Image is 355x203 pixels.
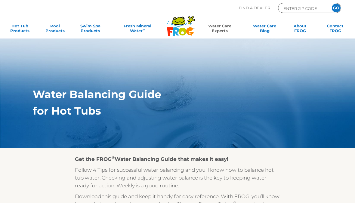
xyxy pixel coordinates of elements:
[239,3,270,13] p: Find A Dealer
[112,155,115,160] sup: ®
[283,5,323,12] input: Zip Code Form
[33,105,301,117] h1: for Hot Tubs
[75,166,280,189] p: Follow 4 Tips for successful water balancing and you’ll know how to balance hot tub water. Checki...
[322,23,349,35] a: ContactFROG
[286,23,314,35] a: AboutFROG
[332,4,341,12] input: GO
[251,23,278,35] a: Water CareBlog
[112,23,163,35] a: Fresh MineralWater∞
[41,23,69,35] a: PoolProducts
[196,23,243,35] a: Water CareExperts
[77,23,104,35] a: Swim SpaProducts
[75,156,228,162] strong: Get the FROG Water Balancing Guide that makes it easy!
[143,28,145,31] sup: ∞
[6,23,33,35] a: Hot TubProducts
[33,88,301,100] h1: Water Balancing Guide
